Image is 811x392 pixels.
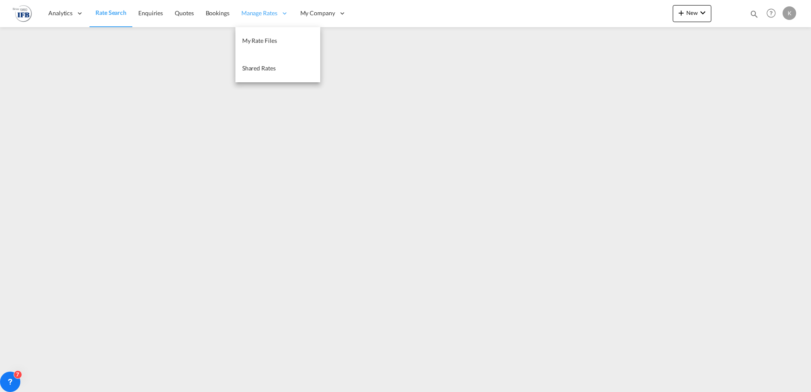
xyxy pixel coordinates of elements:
a: Shared Rates [235,55,320,82]
div: K [783,6,796,20]
span: Enquiries [138,9,163,17]
span: My Company [300,9,335,17]
span: My Rate Files [242,37,277,44]
span: Shared Rates [242,64,276,72]
span: Quotes [175,9,193,17]
span: New [676,9,708,16]
md-icon: icon-chevron-down [698,8,708,18]
span: Manage Rates [241,9,277,17]
span: Rate Search [95,9,126,16]
div: icon-magnify [749,9,759,22]
md-icon: icon-plus 400-fg [676,8,686,18]
div: Help [764,6,783,21]
button: icon-plus 400-fgNewicon-chevron-down [673,5,711,22]
span: Bookings [206,9,229,17]
a: My Rate Files [235,27,320,55]
span: Help [764,6,778,20]
md-icon: icon-magnify [749,9,759,19]
span: Analytics [48,9,73,17]
img: b4b53bb0256b11ee9ca18b7abc72fd7f.png [13,4,32,23]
